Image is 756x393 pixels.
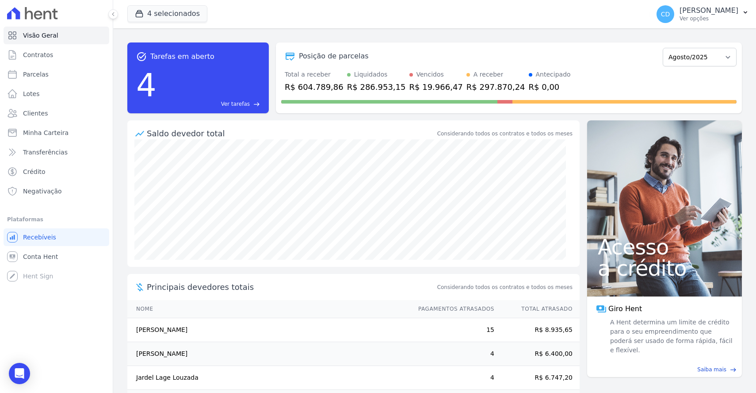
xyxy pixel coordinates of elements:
[347,81,406,93] div: R$ 286.953,15
[127,300,410,318] th: Nome
[23,70,49,79] span: Parcelas
[680,6,738,15] p: [PERSON_NAME]
[285,70,344,79] div: Total a receber
[437,130,573,138] div: Considerando todos os contratos e todos os meses
[23,89,40,98] span: Lotes
[592,366,737,374] a: Saiba mais east
[160,100,260,108] a: Ver tarefas east
[4,248,109,266] a: Conta Hent
[23,128,69,137] span: Minha Carteira
[9,363,30,384] div: Open Intercom Messenger
[23,148,68,157] span: Transferências
[23,252,58,261] span: Conta Hent
[285,81,344,93] div: R$ 604.789,86
[730,366,737,373] span: east
[4,46,109,64] a: Contratos
[608,318,733,355] span: A Hent determina um limite de crédito para o seu empreendimento que poderá ser usado de forma ráp...
[437,283,573,291] span: Considerando todos os contratos e todos os meses
[598,258,731,279] span: a crédito
[608,304,642,314] span: Giro Hent
[495,366,580,390] td: R$ 6.747,20
[23,31,58,40] span: Visão Geral
[495,342,580,366] td: R$ 6.400,00
[150,51,214,62] span: Tarefas em aberto
[253,101,260,108] span: east
[4,124,109,142] a: Minha Carteira
[473,70,504,79] div: A receber
[649,2,756,27] button: CD [PERSON_NAME] Ver opções
[536,70,571,79] div: Antecipado
[697,366,726,374] span: Saiba mais
[23,187,62,196] span: Negativação
[4,65,109,83] a: Parcelas
[529,81,571,93] div: R$ 0,00
[23,50,53,59] span: Contratos
[23,167,46,176] span: Crédito
[127,366,410,390] td: Jardel Lage Louzada
[147,281,435,293] span: Principais devedores totais
[299,51,369,62] div: Posição de parcelas
[4,228,109,246] a: Recebíveis
[466,81,525,93] div: R$ 297.870,24
[4,163,109,181] a: Crédito
[4,85,109,103] a: Lotes
[661,11,670,17] span: CD
[221,100,250,108] span: Ver tarefas
[416,70,444,79] div: Vencidos
[598,236,731,258] span: Acesso
[354,70,388,79] div: Liquidados
[127,5,207,22] button: 4 selecionados
[495,300,580,318] th: Total Atrasado
[136,62,157,108] div: 4
[4,182,109,200] a: Negativação
[409,81,463,93] div: R$ 19.966,47
[495,318,580,342] td: R$ 8.935,65
[680,15,738,22] p: Ver opções
[127,318,410,342] td: [PERSON_NAME]
[23,233,56,242] span: Recebíveis
[410,366,495,390] td: 4
[127,342,410,366] td: [PERSON_NAME]
[23,109,48,118] span: Clientes
[4,27,109,44] a: Visão Geral
[4,104,109,122] a: Clientes
[410,300,495,318] th: Pagamentos Atrasados
[410,342,495,366] td: 4
[410,318,495,342] td: 15
[7,214,106,225] div: Plataformas
[147,127,435,139] div: Saldo devedor total
[4,143,109,161] a: Transferências
[136,51,147,62] span: task_alt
